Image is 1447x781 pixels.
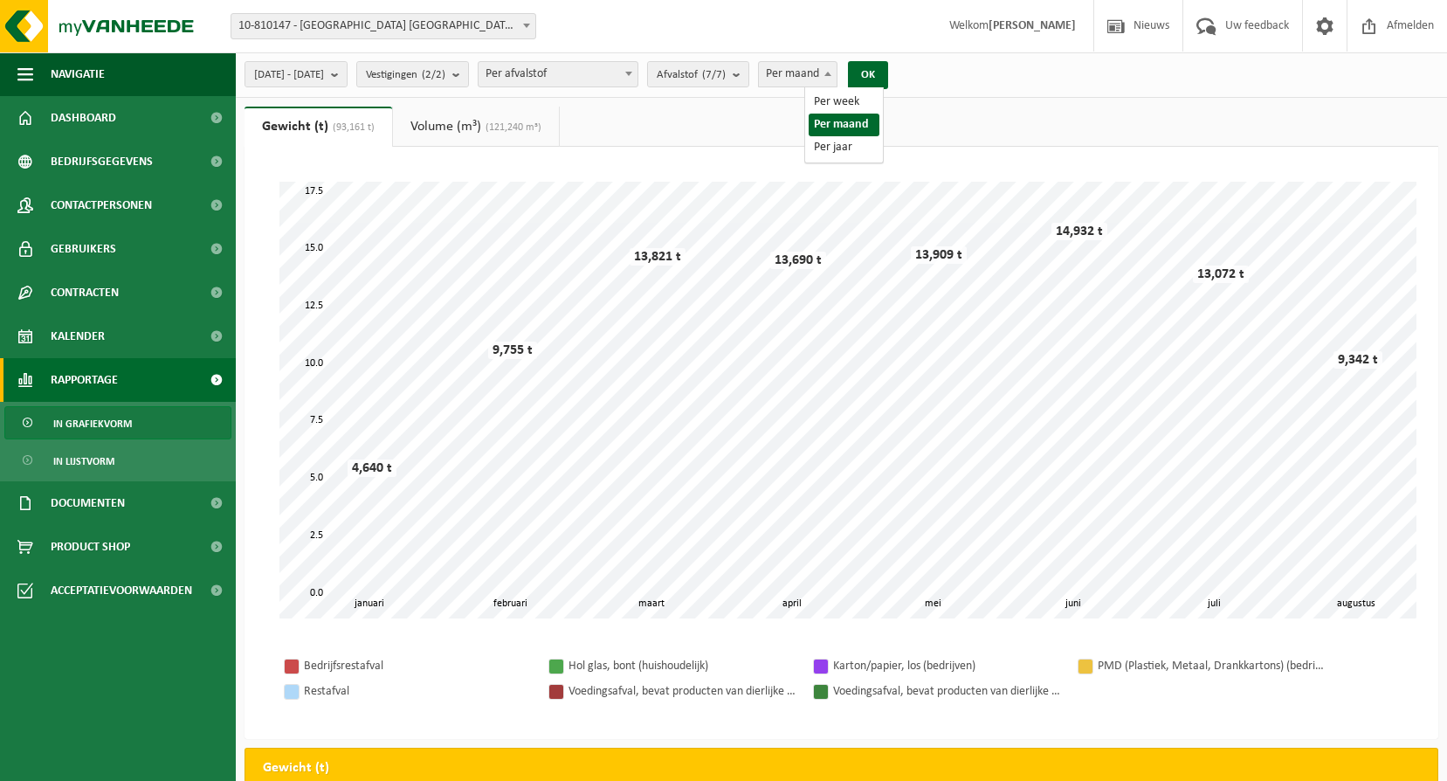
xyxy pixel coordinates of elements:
span: 10-810147 - VAN DER VALK HOTEL ANTWERPEN NV - BORGERHOUT [231,14,535,38]
button: Vestigingen(2/2) [356,61,469,87]
span: Bedrijfsgegevens [51,140,153,183]
div: 4,640 t [348,460,396,477]
button: OK [848,61,888,89]
a: Volume (m³) [393,107,559,147]
span: Acceptatievoorwaarden [51,569,192,612]
li: Per maand [809,114,879,136]
span: Contracten [51,271,119,314]
span: 10-810147 - VAN DER VALK HOTEL ANTWERPEN NV - BORGERHOUT [231,13,536,39]
span: Vestigingen [366,62,445,88]
button: [DATE] - [DATE] [245,61,348,87]
div: 13,909 t [911,246,967,264]
div: 13,072 t [1193,266,1249,283]
span: Documenten [51,481,125,525]
span: Contactpersonen [51,183,152,227]
a: In lijstvorm [4,444,231,477]
span: In lijstvorm [53,445,114,478]
a: Gewicht (t) [245,107,392,147]
count: (7/7) [702,69,726,80]
span: Gebruikers [51,227,116,271]
strong: [PERSON_NAME] [989,19,1076,32]
count: (2/2) [422,69,445,80]
span: In grafiekvorm [53,407,132,440]
span: Per maand [758,61,837,87]
div: 13,821 t [630,248,686,266]
span: Rapportage [51,358,118,402]
span: Per afvalstof [478,61,638,87]
span: [DATE] - [DATE] [254,62,324,88]
span: (93,161 t) [328,122,375,133]
button: Afvalstof(7/7) [647,61,749,87]
div: Hol glas, bont (huishoudelijk) [568,655,796,677]
span: (121,240 m³) [481,122,541,133]
div: 9,755 t [488,342,537,359]
span: Per maand [759,62,837,86]
div: PMD (Plastiek, Metaal, Drankkartons) (bedrijven) [1098,655,1325,677]
li: Per week [809,91,879,114]
div: 14,932 t [1051,223,1107,240]
span: Afvalstof [657,62,726,88]
div: Restafval [304,681,531,702]
div: Voedingsafval, bevat producten van dierlijke oorsprong, onverpakt, categorie 3 [833,681,1060,702]
div: 9,342 t [1333,351,1382,369]
a: In grafiekvorm [4,406,231,439]
span: Dashboard [51,96,116,140]
div: Karton/papier, los (bedrijven) [833,655,1060,677]
li: Per jaar [809,136,879,159]
span: Kalender [51,314,105,358]
div: Voedingsafval, bevat producten van dierlijke oorsprong, gemengde verpakking (exclusief glas), cat... [568,681,796,702]
span: Per afvalstof [479,62,637,86]
div: Bedrijfsrestafval [304,655,531,677]
span: Product Shop [51,525,130,569]
span: Navigatie [51,52,105,96]
div: 13,690 t [770,252,826,269]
